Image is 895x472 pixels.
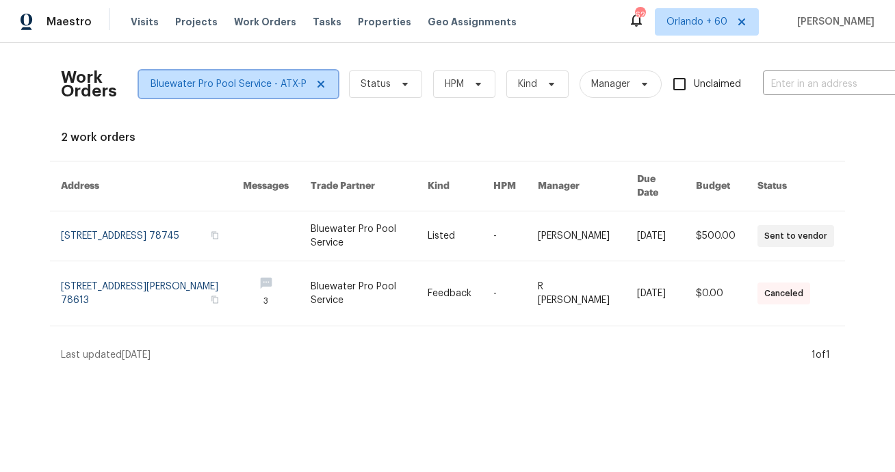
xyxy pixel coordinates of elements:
span: Work Orders [234,15,296,29]
span: Projects [175,15,218,29]
span: HPM [445,77,464,91]
td: Bluewater Pro Pool Service [300,261,416,326]
th: Status [747,161,845,211]
div: 629 [635,8,645,22]
td: Listed [417,211,482,261]
span: Unclaimed [694,77,741,92]
th: Manager [527,161,626,211]
h2: Work Orders [61,70,117,98]
span: Orlando + 60 [666,15,727,29]
button: Copy Address [209,293,221,306]
span: Visits [131,15,159,29]
span: Kind [518,77,537,91]
th: Address [50,161,232,211]
span: Tasks [313,17,341,27]
td: - [482,261,527,326]
span: Geo Assignments [428,15,517,29]
div: Last updated [61,348,807,362]
td: [PERSON_NAME] [527,211,626,261]
th: Kind [417,161,482,211]
td: - [482,211,527,261]
span: Status [361,77,391,91]
th: Messages [232,161,300,211]
div: 2 work orders [61,131,834,144]
th: HPM [482,161,527,211]
td: R [PERSON_NAME] [527,261,626,326]
div: 1 of 1 [812,348,830,362]
span: Manager [591,77,630,91]
td: Bluewater Pro Pool Service [300,211,416,261]
span: Properties [358,15,411,29]
span: Maestro [47,15,92,29]
td: Feedback [417,261,482,326]
span: Bluewater Pro Pool Service - ATX-P [151,77,307,91]
th: Budget [685,161,747,211]
span: [DATE] [122,350,151,360]
span: [PERSON_NAME] [792,15,874,29]
button: Copy Address [209,229,221,241]
th: Trade Partner [300,161,416,211]
th: Due Date [626,161,685,211]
